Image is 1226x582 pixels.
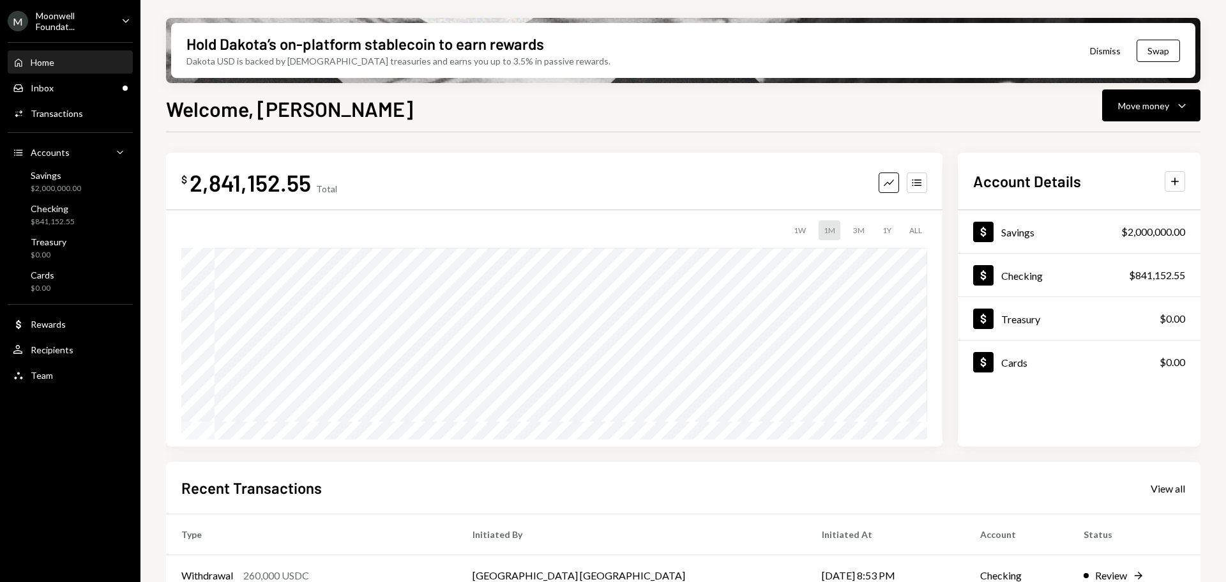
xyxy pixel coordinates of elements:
[965,514,1068,555] th: Account
[186,54,610,68] div: Dakota USD is backed by [DEMOGRAPHIC_DATA] treasuries and earns you up to 3.5% in passive rewards.
[8,11,28,31] div: M
[1102,89,1200,121] button: Move money
[1129,268,1185,283] div: $841,152.55
[8,266,133,296] a: Cards$0.00
[8,141,133,164] a: Accounts
[958,254,1200,296] a: Checking$841,152.55
[31,217,75,227] div: $841,152.55
[8,50,133,73] a: Home
[31,283,54,294] div: $0.00
[8,233,133,263] a: Treasury$0.00
[1001,356,1027,369] div: Cards
[457,514,806,555] th: Initiated By
[31,370,53,381] div: Team
[8,102,133,125] a: Transactions
[31,170,81,181] div: Savings
[1121,224,1185,240] div: $2,000,000.00
[1074,36,1137,66] button: Dismiss
[36,10,111,32] div: Moonwell Foundat...
[31,344,73,355] div: Recipients
[958,297,1200,340] a: Treasury$0.00
[31,57,54,68] div: Home
[1001,313,1040,325] div: Treasury
[8,166,133,197] a: Savings$2,000,000.00
[166,514,457,555] th: Type
[848,220,870,240] div: 3M
[8,76,133,99] a: Inbox
[316,183,337,194] div: Total
[958,210,1200,253] a: Savings$2,000,000.00
[973,171,1081,192] h2: Account Details
[31,236,66,247] div: Treasury
[1137,40,1180,62] button: Swap
[181,477,322,498] h2: Recent Transactions
[31,270,54,280] div: Cards
[31,250,66,261] div: $0.00
[1151,481,1185,495] a: View all
[1118,99,1169,112] div: Move money
[8,338,133,361] a: Recipients
[186,33,544,54] div: Hold Dakota’s on-platform stablecoin to earn rewards
[31,147,70,158] div: Accounts
[31,183,81,194] div: $2,000,000.00
[1160,355,1185,370] div: $0.00
[958,341,1200,383] a: Cards$0.00
[1151,482,1185,495] div: View all
[190,168,311,197] div: 2,841,152.55
[789,220,811,240] div: 1W
[806,514,965,555] th: Initiated At
[31,319,66,330] div: Rewards
[8,199,133,230] a: Checking$841,152.55
[31,82,54,93] div: Inbox
[8,364,133,387] a: Team
[8,312,133,335] a: Rewards
[31,203,75,214] div: Checking
[819,220,840,240] div: 1M
[1001,226,1034,238] div: Savings
[181,173,187,186] div: $
[166,96,413,121] h1: Welcome, [PERSON_NAME]
[877,220,897,240] div: 1Y
[1001,270,1043,282] div: Checking
[31,108,83,119] div: Transactions
[904,220,927,240] div: ALL
[1068,514,1200,555] th: Status
[1160,311,1185,326] div: $0.00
